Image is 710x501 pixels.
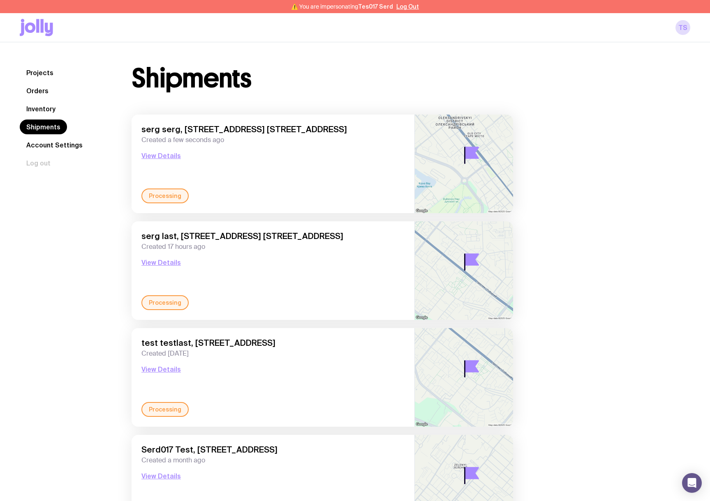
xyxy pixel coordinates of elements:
[141,231,405,241] span: serg last, [STREET_ADDRESS] [STREET_ADDRESS]
[141,188,189,203] div: Processing
[20,138,89,152] a: Account Settings
[132,65,251,92] h1: Shipments
[141,338,405,348] span: test testlast, [STREET_ADDRESS]
[141,364,181,374] button: View Details
[20,83,55,98] a: Orders
[415,221,513,320] img: staticmap
[291,3,393,10] span: ⚠️ You are impersonating
[396,3,419,10] button: Log Out
[675,20,690,35] a: TS
[141,456,405,464] span: Created a month ago
[141,295,189,310] div: Processing
[682,473,702,493] div: Open Intercom Messenger
[20,120,67,134] a: Shipments
[141,445,405,455] span: Serd017 Test, [STREET_ADDRESS]
[141,124,405,134] span: serg serg, [STREET_ADDRESS] [STREET_ADDRESS]
[415,115,513,213] img: staticmap
[20,156,57,170] button: Log out
[141,136,405,144] span: Created a few seconds ago
[141,402,189,417] div: Processing
[141,257,181,267] button: View Details
[141,349,405,358] span: Created [DATE]
[358,3,393,10] span: Tes017 Serd
[141,243,405,251] span: Created 17 hours ago
[20,65,60,80] a: Projects
[20,101,62,116] a: Inventory
[415,328,513,427] img: staticmap
[141,151,181,161] button: View Details
[141,471,181,481] button: View Details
